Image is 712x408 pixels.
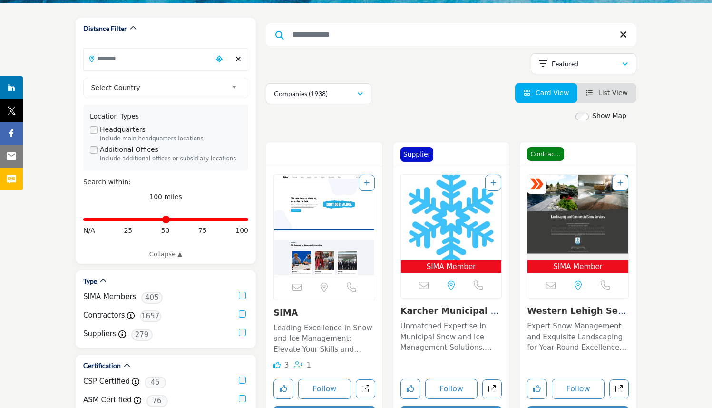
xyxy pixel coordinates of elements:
[598,89,628,97] span: List View
[146,395,168,407] span: 76
[198,226,207,236] span: 75
[239,292,246,299] input: SIMA Members checkbox
[273,361,281,368] i: Likes
[403,261,500,272] span: SIMA Member
[83,361,121,370] h2: Certification
[231,49,245,70] div: Clear search location
[527,175,628,273] a: Open Listing in new tab
[294,360,312,371] div: Followers
[609,379,629,399] a: Open western-lehigh-services2 in new tab
[515,83,578,103] li: Card View
[527,306,629,316] h3: ​Western Lehigh Services
[527,321,629,353] p: Expert Snow Management and Exquisite Landscaping for Year-Round Excellence in [GEOGRAPHIC_DATA]. ...
[400,318,502,353] a: Unmatched Expertise in Municipal Snow and Ice Management Solutions. Specializing in the snow and ...
[527,147,564,161] span: Contractor
[552,379,605,399] button: Follow
[141,292,163,304] span: 405
[530,177,544,191] img: ASM Certified Badge Icon
[274,175,375,275] img: SIMA
[83,277,97,286] h2: Type
[306,361,311,369] span: 1
[592,111,626,121] label: Show Map
[527,379,547,399] button: Like listing
[100,125,146,135] label: Headquarters
[161,226,170,236] span: 50
[83,328,117,339] label: Suppliers
[84,49,212,68] input: Search Location
[145,377,166,388] span: 45
[124,226,132,236] span: 25
[83,291,136,302] label: SIMA Members
[400,379,420,399] button: Like listing
[83,376,130,387] label: CSP Certified
[100,145,158,155] label: Additional Offices
[83,24,127,33] h2: Distance Filter
[131,329,153,341] span: 279
[586,89,628,97] a: View List
[266,83,371,104] button: Companies (1938)
[531,53,636,74] button: Featured
[273,323,375,355] p: Leading Excellence in Snow and Ice Management: Elevate Your Skills and Safety Standards! Operatin...
[83,395,132,406] label: ASM Certified
[364,179,370,187] a: Add To List
[482,379,502,399] a: Open karcher-municipal-north-america-inc in new tab
[403,149,431,159] p: Supplier
[425,379,478,399] button: Follow
[149,193,182,200] span: 100 miles
[536,89,569,97] span: Card View
[239,310,246,318] input: Contractors checkbox
[527,175,628,260] img: ​Western Lehigh Services
[529,261,626,272] span: SIMA Member
[400,321,502,353] p: Unmatched Expertise in Municipal Snow and Ice Management Solutions. Specializing in the snow and ...
[527,318,629,353] a: Expert Snow Management and Exquisite Landscaping for Year-Round Excellence in [GEOGRAPHIC_DATA]. ...
[91,82,228,93] span: Select Country
[401,175,502,260] img: Karcher Municipal North America Inc
[400,306,499,326] a: Karcher Municipal No...
[83,249,248,259] a: Collapse ▲
[284,361,289,369] span: 3
[90,111,242,121] div: Location Types
[83,226,95,236] span: N/A
[212,49,226,70] div: Choose your current location
[239,377,246,384] input: CSP Certified checkbox
[356,379,375,399] a: Open sima in new tab
[239,329,246,336] input: Suppliers checkbox
[100,155,242,163] div: Include additional offices or subsidiary locations
[527,306,626,326] a: ​Western Lehigh Serv...
[401,175,502,273] a: Open Listing in new tab
[490,179,496,187] a: Add To List
[140,310,161,322] span: 1657
[100,135,242,143] div: Include main headquarters locations
[235,226,248,236] span: 100
[239,395,246,402] input: ASM Certified checkbox
[266,23,636,46] input: Search Keyword
[400,306,502,316] h3: Karcher Municipal North America Inc
[274,175,375,275] a: Open Listing in new tab
[552,59,578,69] p: Featured
[577,83,636,103] li: List View
[83,177,248,187] div: Search within:
[273,320,375,355] a: Leading Excellence in Snow and Ice Management: Elevate Your Skills and Safety Standards! Operatin...
[273,308,375,318] h3: SIMA
[273,379,293,399] button: Like listing
[524,89,569,97] a: View Card
[298,379,351,399] button: Follow
[83,310,125,321] label: Contractors
[273,308,298,318] a: SIMA
[274,89,328,99] p: Companies (1938)
[617,179,623,187] a: Add To List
